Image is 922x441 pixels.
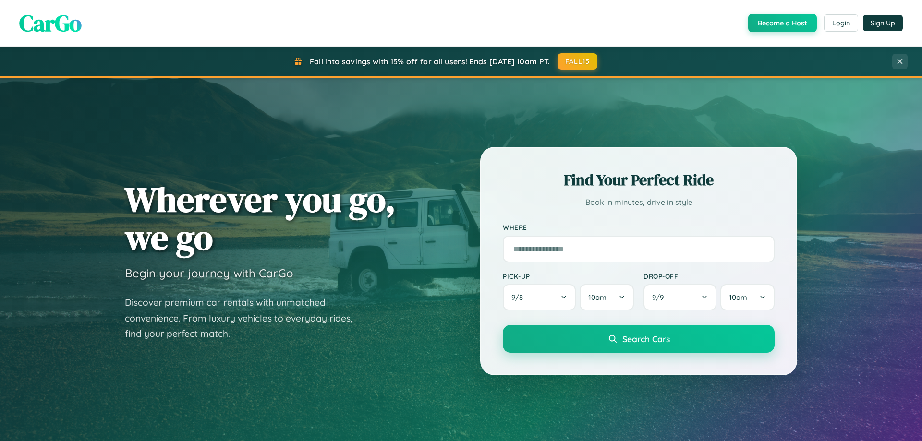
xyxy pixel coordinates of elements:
[643,272,775,280] label: Drop-off
[588,293,607,302] span: 10am
[824,14,858,32] button: Login
[125,266,293,280] h3: Begin your journey with CarGo
[503,169,775,191] h2: Find Your Perfect Ride
[310,57,550,66] span: Fall into savings with 15% off for all users! Ends [DATE] 10am PT.
[503,284,576,310] button: 9/8
[503,195,775,209] p: Book in minutes, drive in style
[503,224,775,232] label: Where
[643,284,716,310] button: 9/9
[729,293,747,302] span: 10am
[748,14,817,32] button: Become a Host
[580,284,634,310] button: 10am
[720,284,775,310] button: 10am
[19,7,82,39] span: CarGo
[503,325,775,353] button: Search Cars
[125,295,365,342] p: Discover premium car rentals with unmatched convenience. From luxury vehicles to everyday rides, ...
[558,53,598,70] button: FALL15
[863,15,903,31] button: Sign Up
[622,334,670,344] span: Search Cars
[125,180,396,256] h1: Wherever you go, we go
[503,272,634,280] label: Pick-up
[652,293,668,302] span: 9 / 9
[511,293,528,302] span: 9 / 8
